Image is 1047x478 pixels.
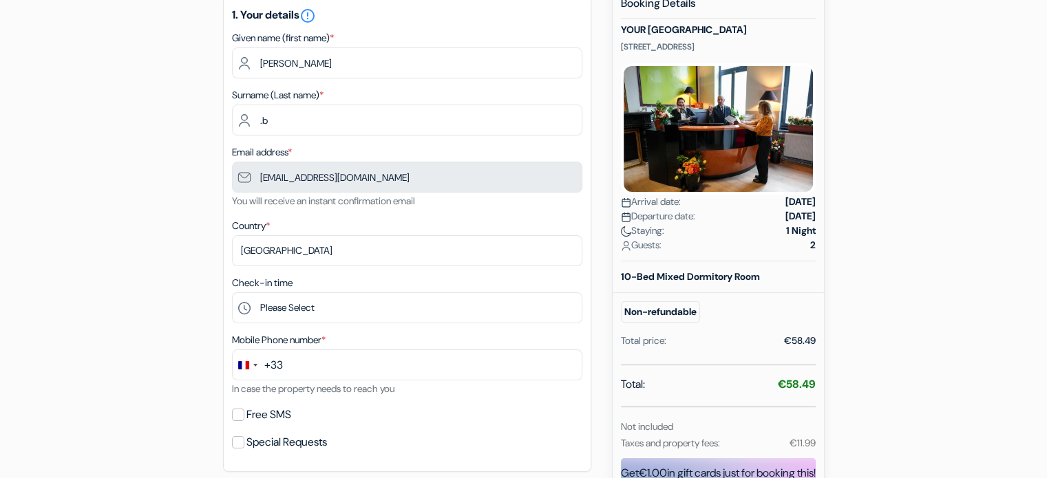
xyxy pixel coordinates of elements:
[232,145,292,160] label: Email address
[232,195,415,207] small: You will receive an instant confirmation email
[232,47,582,78] input: Enter first name
[621,241,631,251] img: user_icon.svg
[621,209,695,224] span: Departure date:
[786,224,816,238] strong: 1 Night
[621,301,700,323] small: Non-refundable
[232,105,582,135] input: Enter last name
[232,88,324,102] label: Surname (Last name)
[621,376,645,393] span: Total:
[621,420,673,433] small: Not included
[232,333,326,347] label: Mobile Phone number
[246,433,327,452] label: Special Requests
[299,8,316,22] a: error_outline
[621,224,664,238] span: Staying:
[232,276,293,290] label: Check-in time
[621,212,631,222] img: calendar.svg
[621,41,816,52] p: [STREET_ADDRESS]
[232,382,394,395] small: In case the property needs to reach you
[621,270,760,283] b: 10-Bed Mixed Dormitory Room
[232,162,582,193] input: Enter email address
[232,31,334,45] label: Given name (first name)
[784,334,816,348] div: €58.49
[232,8,582,24] h5: 1. Your details
[246,405,291,424] label: Free SMS
[264,357,283,373] div: +33
[299,8,316,24] i: error_outline
[232,219,270,233] label: Country
[785,209,816,224] strong: [DATE]
[621,197,631,208] img: calendar.svg
[621,437,720,449] small: Taxes and property fees:
[621,334,666,348] div: Total price:
[789,437,815,449] small: €11.99
[621,195,681,209] span: Arrival date:
[233,350,283,380] button: Change country, selected France (+33)
[621,226,631,237] img: moon.svg
[621,24,816,36] h5: YOUR [GEOGRAPHIC_DATA]
[778,377,816,391] strong: €58.49
[621,238,662,252] span: Guests:
[810,238,816,252] strong: 2
[785,195,816,209] strong: [DATE]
